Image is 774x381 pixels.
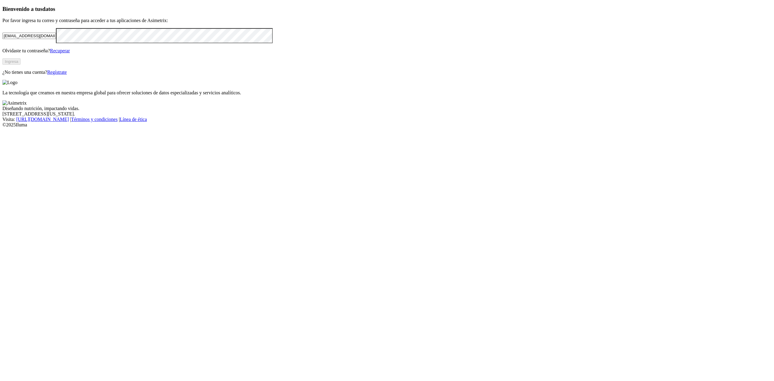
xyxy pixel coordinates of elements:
a: Regístrate [47,70,67,75]
p: Olvidaste tu contraseña? [2,48,772,54]
p: ¿No tienes una cuenta? [2,70,772,75]
a: Recuperar [50,48,70,53]
p: Por favor ingresa tu correo y contraseña para acceder a tus aplicaciones de Asimetrix: [2,18,772,23]
img: Asimetrix [2,100,27,106]
h3: Bienvenido a tus [2,6,772,12]
p: La tecnología que creamos en nuestra empresa global para ofrecer soluciones de datos especializad... [2,90,772,96]
a: Línea de ética [120,117,147,122]
button: Ingresa [2,58,21,65]
span: datos [42,6,55,12]
div: © 2025 Iluma [2,122,772,128]
a: Términos y condiciones [71,117,118,122]
div: Visita : | | [2,117,772,122]
div: Diseñando nutrición, impactando vidas. [2,106,772,111]
div: [STREET_ADDRESS][US_STATE]. [2,111,772,117]
input: Tu correo [2,33,56,39]
img: Logo [2,80,18,85]
a: [URL][DOMAIN_NAME] [16,117,69,122]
